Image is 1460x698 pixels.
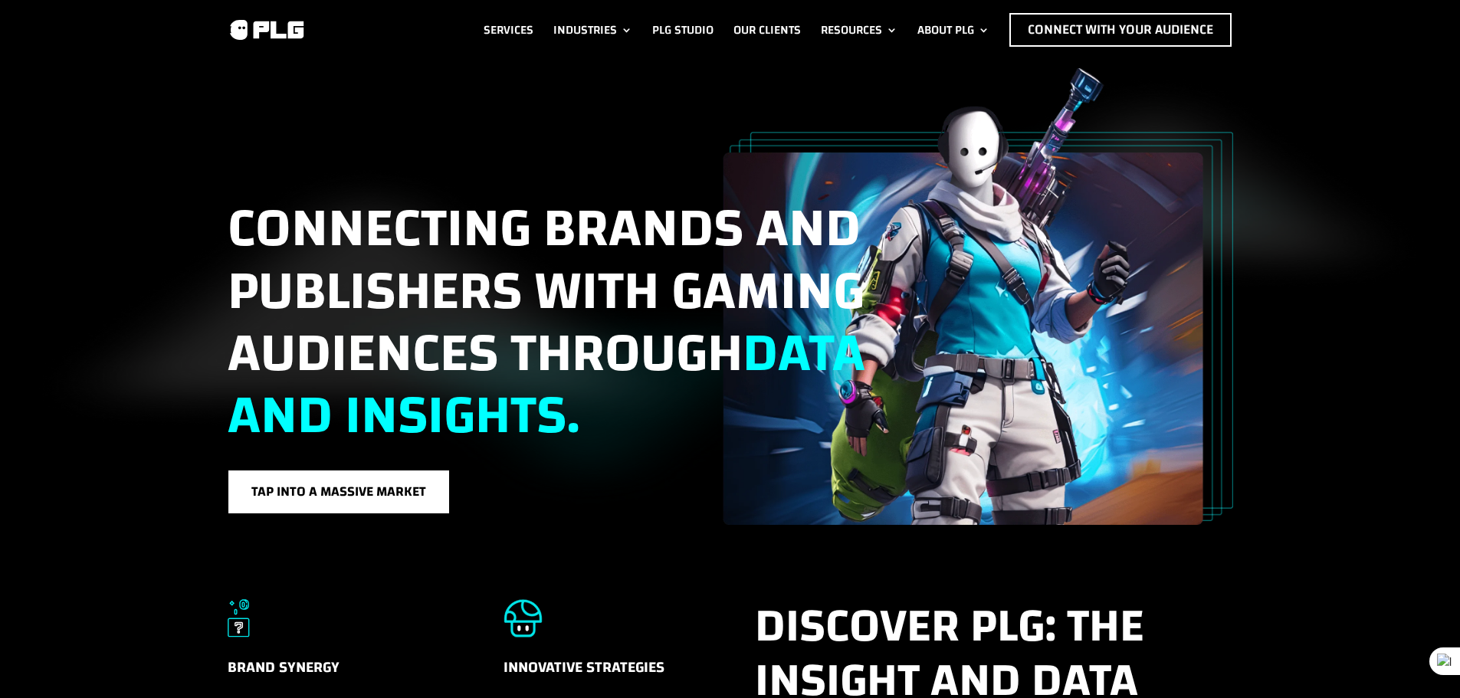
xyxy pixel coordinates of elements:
a: Resources [821,13,897,47]
a: Industries [553,13,632,47]
a: Connect with Your Audience [1009,13,1232,47]
a: PLG Studio [652,13,714,47]
span: data and insights. [228,303,865,466]
a: About PLG [917,13,989,47]
span: Connecting brands and publishers with gaming audiences through [228,178,865,466]
a: Our Clients [733,13,801,47]
h5: Brand Synergy [228,656,449,696]
iframe: Chat Widget [1383,624,1460,698]
img: Brand Synergy [228,599,251,637]
a: Tap into a massive market [228,470,450,515]
h5: Innovative Strategies [504,656,735,696]
a: Services [484,13,533,47]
